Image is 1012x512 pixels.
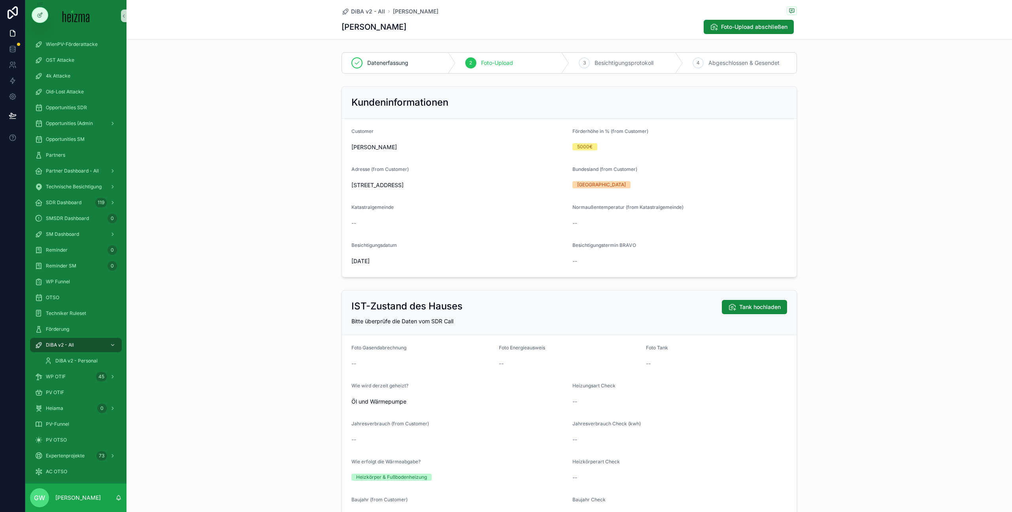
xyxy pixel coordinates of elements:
[108,245,117,255] div: 0
[572,204,683,210] span: Normaußentemperatur (from Katastralgemeinde)
[499,360,504,368] span: --
[46,263,76,269] span: Reminder SM
[30,180,122,194] a: Technische Besichtigung
[46,310,86,317] span: Techniker Ruleset
[25,32,126,484] div: scrollable content
[572,459,620,465] span: Heizkörperart Check
[481,59,513,67] span: Foto-Upload
[46,152,65,158] span: Partners
[351,345,406,351] span: Foto Gasendabrechnung
[572,383,616,389] span: Heizungsart Check
[30,37,122,51] a: WienPV-Förderattacke
[46,247,68,253] span: Reminder
[351,300,463,313] h2: IST-Zustand des Hauses
[572,474,577,482] span: --
[30,449,122,463] a: Expertenprojekte73
[351,8,385,15] span: DiBA v2 - All
[96,372,107,381] div: 45
[46,168,99,174] span: Partner Dashboard - All
[351,204,394,210] span: Katastralgemeinde
[704,20,794,34] button: Foto-Upload abschließen
[572,398,577,406] span: --
[351,143,397,151] span: [PERSON_NAME]
[469,60,472,66] span: 2
[30,433,122,447] a: PV OTSO
[46,89,84,95] span: Old-Lost Attacke
[62,9,90,22] img: App logo
[708,59,780,67] span: Abgeschlossen & Gesendet
[499,345,545,351] span: Foto Energieausweis
[30,275,122,289] a: WP Funnel
[46,136,85,142] span: Opportunities SM
[30,370,122,384] a: WP OTIF45
[46,184,102,190] span: Technische Besichtigung
[572,219,577,227] span: --
[351,128,374,134] span: Customer
[30,385,122,400] a: PV OTIF
[30,132,122,146] a: Opportunities SM
[96,451,107,461] div: 73
[46,468,67,475] span: AC OTSO
[572,128,648,134] span: Förderhöhe in % (from Customer)
[351,497,408,503] span: Baujahr (from Customer)
[351,459,421,465] span: Wie erfolgt die Wärmeabgabe?
[46,405,63,411] span: Heiama
[393,8,438,15] a: [PERSON_NAME]
[351,421,429,427] span: Jahresverbrauch (from Customer)
[572,421,641,427] span: Jahresverbrauch Check (kwh)
[30,53,122,67] a: OST Attacke
[30,338,122,352] a: DiBA v2 - All
[351,219,356,227] span: --
[108,214,117,223] div: 0
[351,242,397,248] span: Besichtigungsdatum
[40,354,122,368] a: DiBA v2 - Personal
[351,398,566,406] span: Öl und Wärmepumpe
[30,116,122,131] a: Opportunities (Admin
[46,437,67,443] span: PV OTSO
[351,181,566,189] span: [STREET_ADDRESS]
[30,290,122,305] a: OTSO
[646,360,651,368] span: --
[577,143,593,150] div: 5000€
[30,211,122,226] a: SMSDR Dashboard0
[351,257,566,265] span: [DATE]
[46,421,69,427] span: PV-Funnel
[356,474,427,481] div: Heizkörper & Fußbodenheizung
[572,497,606,503] span: Baujahr Check
[342,21,406,32] h1: [PERSON_NAME]
[646,345,668,351] span: Foto Tank
[46,389,64,396] span: PV OTIF
[30,401,122,415] a: Heiama0
[30,85,122,99] a: Old-Lost Attacke
[30,195,122,210] a: SDR Dashboard119
[351,383,408,389] span: Wie wird derzeit geheizt?
[46,231,79,237] span: SM Dashboard
[46,374,66,380] span: WP OTIF
[30,322,122,336] a: Förderung
[572,436,577,444] span: --
[342,8,385,15] a: DiBA v2 - All
[46,57,74,63] span: OST Attacke
[97,404,107,413] div: 0
[351,166,409,172] span: Adresse (from Customer)
[34,493,45,503] span: GW
[572,166,637,172] span: Bundesland (from Customer)
[697,60,700,66] span: 4
[595,59,653,67] span: Besichtigungsprotokoll
[46,294,59,301] span: OTSO
[30,164,122,178] a: Partner Dashboard - All
[739,303,781,311] span: Tank hochladen
[55,358,98,364] span: DiBA v2 - Personal
[351,436,356,444] span: --
[46,73,70,79] span: 4k Attacke
[30,227,122,241] a: SM Dashboard
[721,23,787,31] span: Foto-Upload abschließen
[55,494,101,502] p: [PERSON_NAME]
[46,104,87,111] span: Opportunities SDR
[108,261,117,271] div: 0
[46,215,89,222] span: SMSDR Dashboard
[351,96,448,109] h2: Kundeninformationen
[722,300,787,314] button: Tank hochladen
[30,148,122,162] a: Partners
